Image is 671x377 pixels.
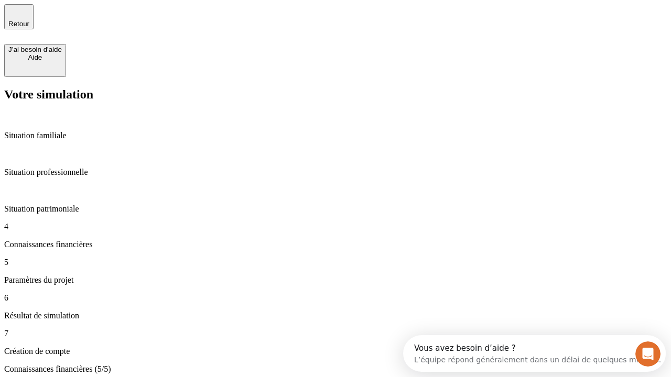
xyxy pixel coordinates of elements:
[11,17,258,28] div: L’équipe répond généralement dans un délai de quelques minutes.
[4,4,289,33] div: Ouvrir le Messenger Intercom
[4,4,34,29] button: Retour
[4,329,667,338] p: 7
[4,168,667,177] p: Situation professionnelle
[8,20,29,28] span: Retour
[4,204,667,214] p: Situation patrimoniale
[4,364,667,374] p: Connaissances financières (5/5)
[4,293,667,303] p: 6
[4,87,667,102] h2: Votre simulation
[4,347,667,356] p: Création de compte
[4,44,66,77] button: J’ai besoin d'aideAide
[4,222,667,231] p: 4
[4,275,667,285] p: Paramètres du projet
[4,258,667,267] p: 5
[403,335,666,372] iframe: Intercom live chat discovery launcher
[8,46,62,53] div: J’ai besoin d'aide
[4,131,667,140] p: Situation familiale
[635,341,661,367] iframe: Intercom live chat
[4,240,667,249] p: Connaissances financières
[8,53,62,61] div: Aide
[4,311,667,320] p: Résultat de simulation
[11,9,258,17] div: Vous avez besoin d’aide ?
